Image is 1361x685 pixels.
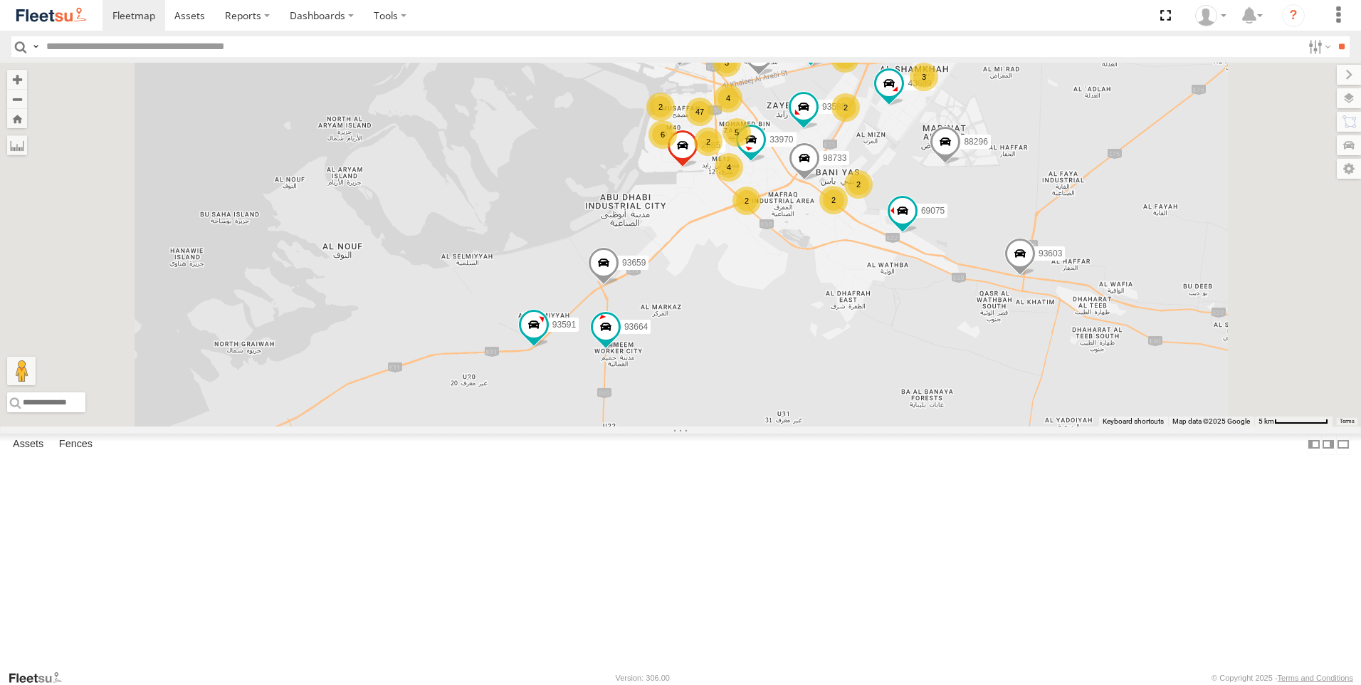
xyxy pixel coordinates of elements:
span: 93664 [624,321,648,331]
button: Zoom Home [7,109,27,128]
a: Visit our Website [8,671,73,685]
label: Hide Summary Table [1336,434,1350,454]
span: 93591 [552,320,576,330]
i: ? [1282,4,1305,27]
a: Terms and Conditions [1278,674,1353,682]
span: 98733 [823,152,846,162]
span: 93659 [622,258,646,268]
span: 5 km [1258,417,1274,425]
div: 3 [831,44,859,73]
label: Search Filter Options [1303,36,1333,57]
div: 4 [715,153,743,182]
div: 2 [844,170,873,199]
label: Dock Summary Table to the Right [1321,434,1335,454]
div: Mohamed Ashif [1190,5,1231,26]
div: 47 [685,98,714,126]
label: Map Settings [1337,159,1361,179]
img: fleetsu-logo-horizontal.svg [14,6,88,25]
label: Measure [7,135,27,155]
button: Drag Pegman onto the map to open Street View [7,357,36,385]
button: Map Scale: 5 km per 72 pixels [1254,417,1333,427]
div: 2 [819,186,848,214]
span: 69075 [921,205,945,215]
a: Terms (opens in new tab) [1340,419,1355,424]
label: Fences [52,434,100,454]
div: 2 [694,127,722,156]
div: 3 [713,48,741,77]
div: 3 [910,63,938,91]
span: 43689 [908,78,931,88]
div: 2 [732,187,761,215]
button: Keyboard shortcuts [1103,417,1164,427]
span: 88296 [964,137,987,147]
span: 93603 [1039,248,1062,258]
label: Search Query [30,36,41,57]
span: 33970 [769,135,793,145]
div: Version: 306.00 [616,674,670,682]
div: 5 [722,118,751,147]
span: Map data ©2025 Google [1172,417,1250,425]
div: 2 [646,93,675,121]
button: Zoom out [7,89,27,109]
div: 6 [648,120,677,149]
span: 93588 [822,102,846,112]
div: 2 [831,93,860,122]
label: Assets [6,434,51,454]
div: 4 [714,84,742,113]
button: Zoom in [7,70,27,89]
label: Dock Summary Table to the Left [1307,434,1321,454]
div: © Copyright 2025 - [1212,674,1353,682]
